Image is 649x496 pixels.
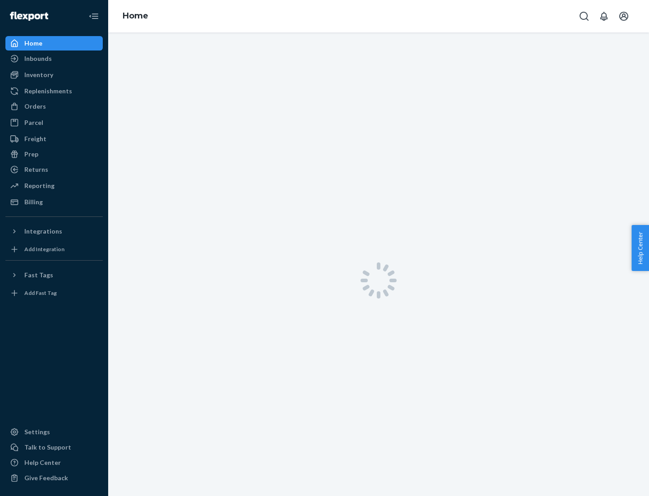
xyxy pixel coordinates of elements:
a: Replenishments [5,84,103,98]
a: Home [5,36,103,51]
a: Home [123,11,148,21]
a: Reporting [5,179,103,193]
a: Freight [5,132,103,146]
a: Prep [5,147,103,161]
div: Integrations [24,227,62,236]
a: Inventory [5,68,103,82]
a: Orders [5,99,103,114]
div: Inbounds [24,54,52,63]
button: Close Navigation [85,7,103,25]
a: Add Fast Tag [5,286,103,300]
div: Settings [24,427,50,436]
a: Settings [5,425,103,439]
button: Fast Tags [5,268,103,282]
button: Integrations [5,224,103,239]
button: Help Center [631,225,649,271]
div: Give Feedback [24,473,68,482]
button: Open Search Box [575,7,593,25]
a: Billing [5,195,103,209]
div: Inventory [24,70,53,79]
div: Billing [24,197,43,207]
a: Parcel [5,115,103,130]
button: Open notifications [595,7,613,25]
a: Talk to Support [5,440,103,455]
div: Freight [24,134,46,143]
a: Returns [5,162,103,177]
div: Prep [24,150,38,159]
button: Give Feedback [5,471,103,485]
div: Returns [24,165,48,174]
div: Replenishments [24,87,72,96]
a: Inbounds [5,51,103,66]
div: Parcel [24,118,43,127]
div: Home [24,39,42,48]
div: Add Integration [24,245,64,253]
div: Reporting [24,181,55,190]
img: Flexport logo [10,12,48,21]
div: Add Fast Tag [24,289,57,297]
ol: breadcrumbs [115,3,155,29]
div: Talk to Support [24,443,71,452]
a: Add Integration [5,242,103,257]
div: Fast Tags [24,271,53,280]
button: Open account menu [615,7,633,25]
a: Help Center [5,455,103,470]
div: Help Center [24,458,61,467]
div: Orders [24,102,46,111]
